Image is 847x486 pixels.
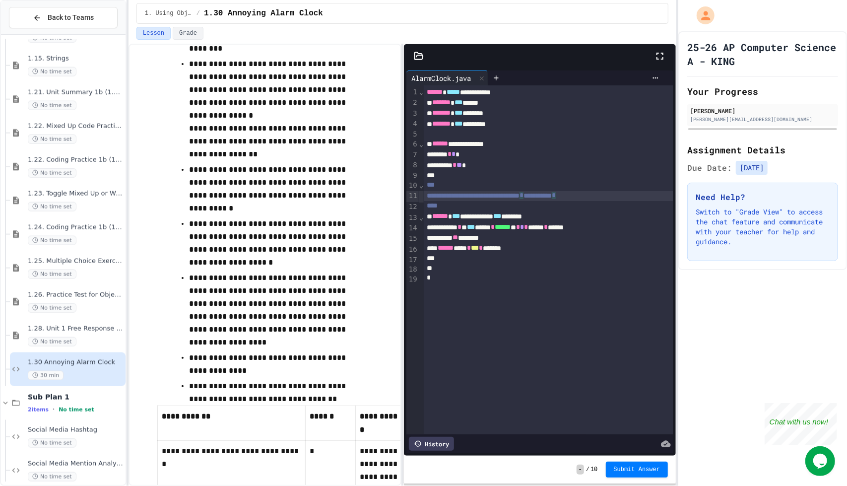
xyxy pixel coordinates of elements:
span: 1.25. Multiple Choice Exercises for Unit 1b (1.9-1.15) [28,257,124,266]
span: [DATE] [736,161,768,175]
span: Due Date: [687,162,732,174]
span: Back to Teams [48,12,94,23]
div: 6 [406,139,419,150]
span: 30 min [28,371,64,380]
span: 1.22. Coding Practice 1b (1.7-1.15) [28,156,124,164]
span: No time set [28,472,76,482]
span: 10 [590,466,597,474]
div: 17 [406,255,419,265]
button: Back to Teams [9,7,118,28]
div: 10 [406,181,419,191]
p: Switch to "Grade View" to access the chat feature and communicate with your teacher for help and ... [696,207,830,247]
div: 2 [406,98,419,108]
div: 14 [406,223,419,234]
iframe: chat widget [765,403,837,445]
span: No time set [28,438,76,448]
div: My Account [686,4,717,27]
div: 15 [406,234,419,244]
iframe: chat widget [805,446,837,476]
span: 1.23. Toggle Mixed Up or Write Code Practice 1b (1.7-1.15) [28,190,124,198]
div: 11 [406,191,419,202]
span: No time set [28,67,76,76]
div: AlarmClock.java [406,73,476,83]
h3: Need Help? [696,191,830,203]
div: 1 [406,87,419,98]
span: Fold line [419,213,424,221]
div: 4 [406,119,419,130]
span: 1.30 Annoying Alarm Clock [28,358,124,367]
span: 1.22. Mixed Up Code Practice 1b (1.7-1.15) [28,122,124,131]
span: 1.21. Unit Summary 1b (1.7-1.15) [28,88,124,97]
div: AlarmClock.java [406,70,488,85]
span: Fold line [419,181,424,189]
span: No time set [28,168,76,178]
span: • [53,406,55,414]
span: No time set [28,202,76,211]
span: - [577,465,584,475]
div: 8 [406,160,419,171]
h2: Your Progress [687,84,838,98]
div: 5 [406,130,419,139]
span: Social Media Hashtag [28,426,124,434]
span: Sub Plan 1 [28,393,124,402]
span: No time set [28,101,76,110]
div: History [409,437,454,451]
h1: 25-26 AP Computer Science A - KING [687,40,838,68]
span: 1.30 Annoying Alarm Clock [204,7,323,19]
span: No time set [59,407,94,413]
span: No time set [28,337,76,347]
div: 13 [406,213,419,223]
span: 1. Using Objects and Methods [145,9,193,17]
span: Fold line [419,88,424,96]
span: 1.28. Unit 1 Free Response Question (FRQ) Practice [28,325,124,333]
div: 12 [406,202,419,212]
span: No time set [28,303,76,313]
span: 1.26. Practice Test for Objects (1.12-1.14) [28,291,124,299]
span: 1.24. Coding Practice 1b (1.7-1.15) [28,223,124,232]
div: [PERSON_NAME] [690,106,835,115]
span: 2 items [28,407,49,413]
span: / [586,466,589,474]
span: No time set [28,236,76,245]
span: / [196,9,200,17]
div: 19 [406,275,419,284]
span: 1.15. Strings [28,55,124,63]
span: Fold line [419,140,424,148]
span: Social Media Mention Analyzer [28,460,124,468]
button: Lesson [136,27,171,40]
div: 16 [406,245,419,255]
span: No time set [28,270,76,279]
div: 7 [406,150,419,160]
button: Grade [173,27,203,40]
div: [PERSON_NAME][EMAIL_ADDRESS][DOMAIN_NAME] [690,116,835,123]
div: 18 [406,265,419,275]
button: Submit Answer [606,462,668,478]
span: Submit Answer [614,466,660,474]
h2: Assignment Details [687,143,838,157]
div: 9 [406,171,419,181]
span: No time set [28,135,76,144]
div: 3 [406,109,419,119]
